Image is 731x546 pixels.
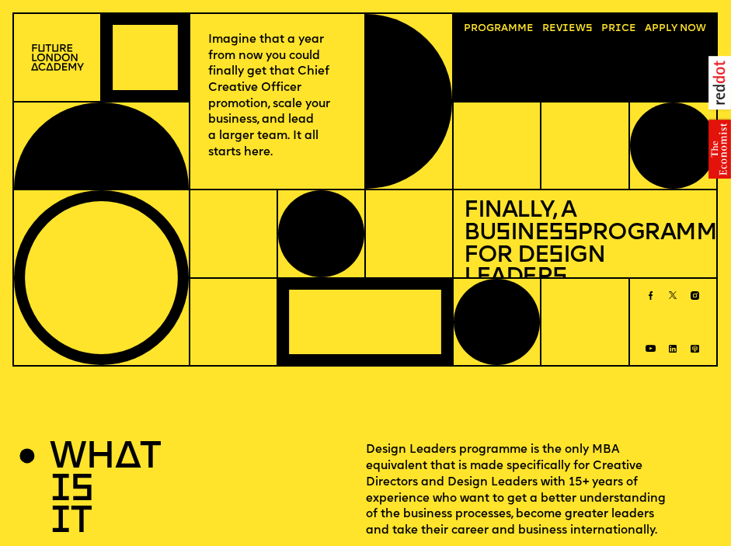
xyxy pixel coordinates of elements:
span: s [548,244,563,268]
span: ss [548,221,577,245]
span: a [501,23,508,33]
a: Reviews [537,19,597,40]
span: s [552,266,567,290]
p: Imagine that a year from now you could finally get that Chief Creative Officer promotion, scale y... [208,33,346,162]
span: A [645,23,652,33]
h2: WHAT IS IT [50,443,108,539]
span: s [496,221,510,245]
h1: Finally, a Bu ine Programme for De ign Leader [464,200,705,289]
a: Apply now [639,19,711,40]
a: Programme [459,19,539,40]
a: Price [596,19,641,40]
